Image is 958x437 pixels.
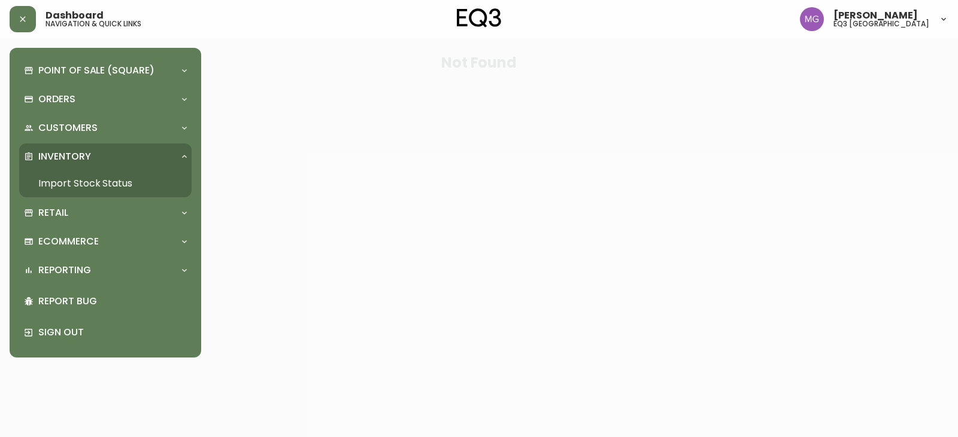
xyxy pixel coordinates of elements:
[38,206,68,219] p: Retail
[38,295,187,308] p: Report Bug
[19,115,192,141] div: Customers
[38,93,75,106] p: Orders
[19,228,192,255] div: Ecommerce
[38,235,99,248] p: Ecommerce
[19,143,192,170] div: Inventory
[457,8,501,27] img: logo
[38,121,98,135] p: Customers
[19,57,192,84] div: Point of Sale (Square)
[19,317,192,348] div: Sign Out
[38,326,187,339] p: Sign Out
[833,11,918,20] span: [PERSON_NAME]
[38,264,91,277] p: Reporting
[46,20,141,27] h5: navigation & quick links
[19,86,192,112] div: Orders
[38,64,154,77] p: Point of Sale (Square)
[46,11,104,20] span: Dashboard
[19,257,192,283] div: Reporting
[833,20,929,27] h5: eq3 [GEOGRAPHIC_DATA]
[19,200,192,226] div: Retail
[19,170,192,197] a: Import Stock Status
[19,286,192,317] div: Report Bug
[38,150,91,163] p: Inventory
[800,7,824,31] img: de8837be2a95cd31bb7c9ae23fe16153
